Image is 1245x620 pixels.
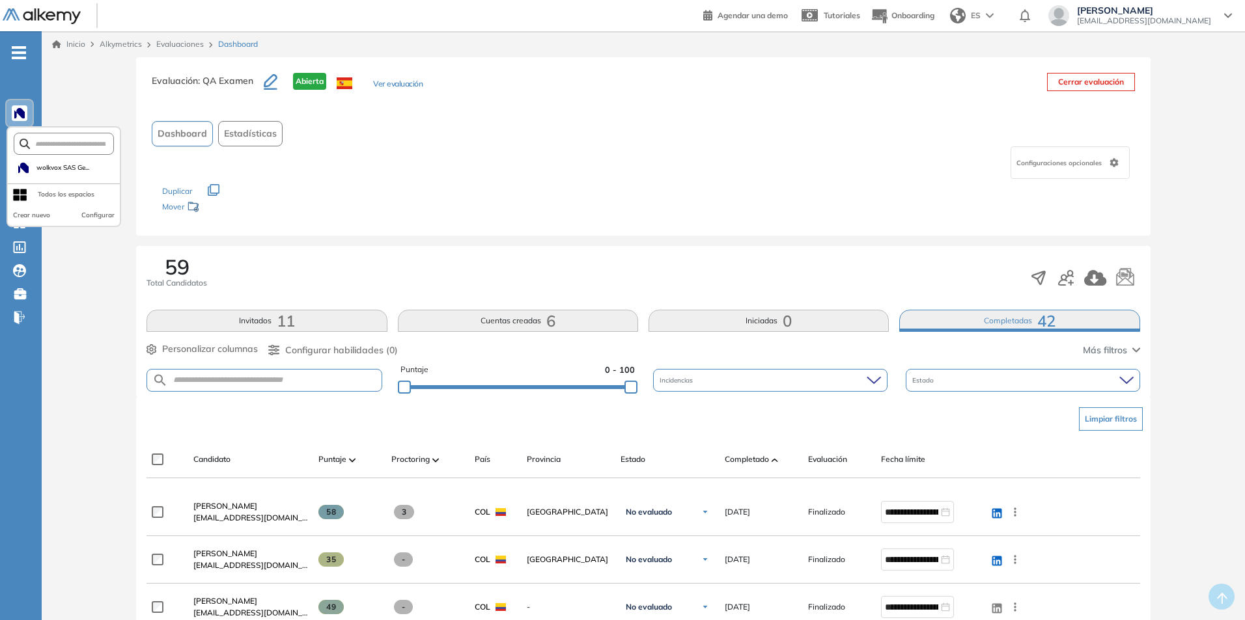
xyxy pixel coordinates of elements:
span: COL [475,506,490,518]
span: Evaluación [808,453,847,465]
span: Proctoring [391,453,430,465]
span: ES [971,10,981,21]
span: Provincia [527,453,561,465]
button: Crear nuevo [13,210,50,221]
img: arrow [986,13,994,18]
a: Agendar una demo [703,7,788,22]
img: COL [496,508,506,516]
span: No evaluado [626,602,672,612]
span: Total Candidatos [147,277,207,289]
span: Estadísticas [224,127,277,141]
span: Estado [621,453,645,465]
img: [missing "en.ARROW_ALT" translation] [349,458,356,462]
span: 58 [318,505,344,519]
img: Ícono de flecha [701,508,709,516]
span: [EMAIL_ADDRESS][DOMAIN_NAME] [1077,16,1211,26]
span: Finalizado [808,554,845,565]
span: Dashboard [158,127,207,141]
button: Estadísticas [218,121,283,146]
i: - [12,51,26,54]
span: [GEOGRAPHIC_DATA] [527,554,610,565]
button: Onboarding [871,2,934,30]
a: [PERSON_NAME] [193,500,308,512]
button: Configurar [81,210,115,221]
span: Onboarding [891,10,934,20]
span: [DATE] [725,554,750,565]
span: No evaluado [626,554,672,565]
span: Alkymetrics [100,39,142,49]
span: Candidato [193,453,231,465]
img: Ícono de flecha [701,603,709,611]
span: Más filtros [1083,344,1127,357]
img: [missing "en.ARROW_ALT" translation] [432,458,439,462]
img: [missing "en.ARROW_ALT" translation] [772,458,778,462]
span: [DATE] [725,601,750,613]
span: Puntaje [400,364,428,376]
button: Limpiar filtros [1079,407,1143,431]
div: Todos los espacios [38,189,94,200]
button: Iniciadas0 [649,310,889,332]
span: [PERSON_NAME] [193,501,257,511]
span: Tutoriales [824,10,860,20]
button: Completadas42 [899,310,1140,332]
span: 0 - 100 [605,364,635,376]
button: Configurar habilidades (0) [268,344,398,357]
span: [DATE] [725,506,750,518]
span: [GEOGRAPHIC_DATA] [527,506,610,518]
img: Ícono de flecha [701,556,709,563]
span: Personalizar columnas [162,342,258,356]
span: Dashboard [218,38,258,50]
span: Abierta [293,73,326,90]
span: : QA Examen [198,75,253,87]
span: 3 [394,505,414,519]
div: Configuraciones opcionales [1011,146,1130,179]
span: Configuraciones opcionales [1016,158,1104,168]
iframe: Chat Widget [1180,558,1245,620]
div: Widget de chat [1180,558,1245,620]
span: - [527,601,610,613]
span: Agendar una demo [718,10,788,20]
span: País [475,453,490,465]
button: Dashboard [152,121,213,146]
a: Evaluaciones [156,39,204,49]
span: [PERSON_NAME] [1077,5,1211,16]
span: Configurar habilidades (0) [285,344,398,357]
span: Fecha límite [881,453,925,465]
span: Finalizado [808,506,845,518]
span: COL [475,601,490,613]
a: Inicio [52,38,85,50]
a: [PERSON_NAME] [193,595,308,607]
button: Personalizar columnas [147,342,258,356]
span: 49 [318,600,344,614]
img: world [950,8,966,23]
div: Incidencias [653,369,888,392]
span: [EMAIL_ADDRESS][DOMAIN_NAME] [193,559,308,571]
div: Mover [162,196,292,220]
span: [EMAIL_ADDRESS][DOMAIN_NAME] [193,512,308,524]
img: https://assets.alkemy.org/workspaces/1394/c9baeb50-dbbd-46c2-a7b2-c74a16be862c.png [14,108,25,118]
img: COL [496,603,506,611]
span: 35 [318,552,344,567]
span: Puntaje [318,453,346,465]
button: Ver evaluación [373,78,423,92]
span: wolkvox SAS Ge... [36,163,89,173]
span: COL [475,554,490,565]
div: Estado [906,369,1140,392]
a: [PERSON_NAME] [193,548,308,559]
button: Invitados11 [147,310,387,332]
button: Cerrar evaluación [1047,73,1135,91]
span: [PERSON_NAME] [193,548,257,558]
span: Completado [725,453,769,465]
img: ESP [337,77,352,89]
h3: Evaluación [152,73,264,100]
span: [PERSON_NAME] [193,596,257,606]
span: Estado [912,375,936,385]
img: https://assets.alkemy.org/workspaces/1394/c9baeb50-dbbd-46c2-a7b2-c74a16be862c.png [18,163,29,173]
button: Más filtros [1083,344,1140,357]
img: Logo [3,8,81,25]
img: SEARCH_ALT [152,372,168,388]
span: No evaluado [626,507,672,517]
span: Duplicar [162,186,192,196]
span: [EMAIL_ADDRESS][DOMAIN_NAME] [193,607,308,619]
span: - [394,600,413,614]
